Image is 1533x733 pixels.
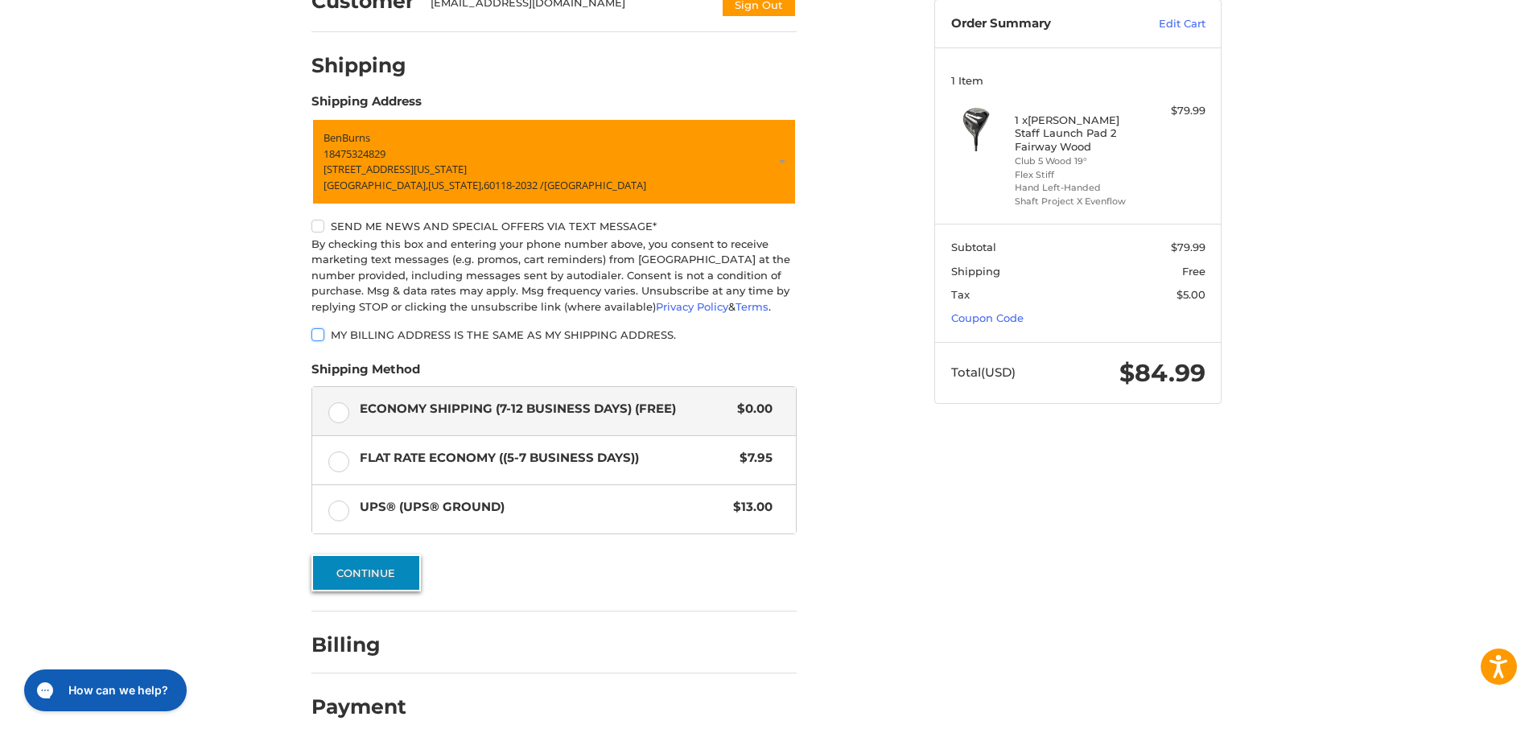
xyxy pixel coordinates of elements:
li: Flex Stiff [1015,168,1138,182]
a: Terms [736,300,769,313]
span: [GEOGRAPHIC_DATA], [323,178,428,192]
span: Ben [323,130,342,145]
button: Continue [311,554,421,591]
h2: Billing [311,632,406,657]
div: $79.99 [1142,103,1205,119]
li: Hand Left-Handed [1015,181,1138,195]
a: Enter or select a different address [311,118,797,205]
div: By checking this box and entering your phone number above, you consent to receive marketing text ... [311,237,797,315]
span: $79.99 [1171,241,1205,253]
h2: Payment [311,694,406,719]
h2: Shipping [311,53,406,78]
span: $84.99 [1119,358,1205,388]
span: $7.95 [731,449,773,467]
span: Flat Rate Economy ((5-7 Business Days)) [360,449,732,467]
span: 18475324829 [323,146,385,161]
span: 60118-2032 / [484,178,544,192]
li: Shaft Project X Evenflow [1015,195,1138,208]
h3: Order Summary [951,16,1124,32]
h4: 1 x [PERSON_NAME] Staff Launch Pad 2 Fairway Wood [1015,113,1138,153]
span: Economy Shipping (7-12 Business Days) (Free) [360,400,730,418]
span: [US_STATE], [428,178,484,192]
a: Coupon Code [951,311,1024,324]
span: $0.00 [729,400,773,418]
a: Privacy Policy [656,300,728,313]
legend: Shipping Method [311,360,420,386]
legend: Shipping Address [311,93,422,118]
span: Free [1182,265,1205,278]
span: $13.00 [725,498,773,517]
span: Tax [951,288,970,301]
span: Shipping [951,265,1000,278]
label: My billing address is the same as my shipping address. [311,328,797,341]
span: [GEOGRAPHIC_DATA] [544,178,646,192]
li: Club 5 Wood 19° [1015,154,1138,168]
a: Edit Cart [1124,16,1205,32]
h3: 1 Item [951,74,1205,87]
iframe: Gorgias live chat messenger [16,664,192,717]
label: Send me news and special offers via text message* [311,220,797,233]
span: UPS® (UPS® Ground) [360,498,726,517]
span: $5.00 [1177,288,1205,301]
span: Subtotal [951,241,996,253]
span: Total (USD) [951,364,1016,380]
span: Burns [342,130,370,145]
span: [STREET_ADDRESS][US_STATE] [323,162,467,176]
